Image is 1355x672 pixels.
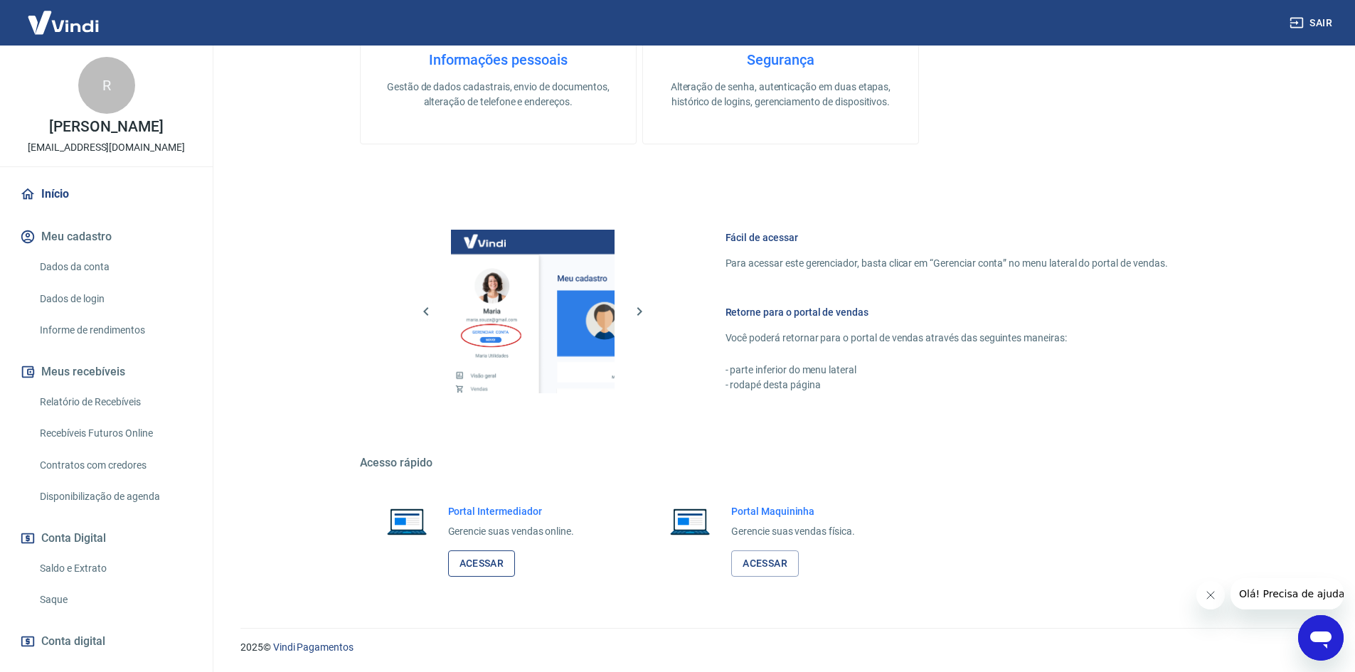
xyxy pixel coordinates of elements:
button: Meus recebíveis [17,356,196,388]
img: Imagem de um notebook aberto [377,504,437,538]
p: Gestão de dados cadastrais, envio de documentos, alteração de telefone e endereços. [383,80,613,110]
a: Contratos com credores [34,451,196,480]
h6: Portal Intermediador [448,504,575,518]
p: Para acessar este gerenciador, basta clicar em “Gerenciar conta” no menu lateral do portal de ven... [726,256,1168,271]
a: Dados da conta [34,252,196,282]
h6: Portal Maquininha [731,504,855,518]
span: Conta digital [41,631,105,651]
img: Imagem da dashboard mostrando o botão de gerenciar conta na sidebar no lado esquerdo [451,230,615,393]
p: Gerencie suas vendas física. [731,524,855,539]
p: Gerencie suas vendas online. [448,524,575,539]
a: Vindi Pagamentos [273,641,354,653]
h4: Informações pessoais [383,51,613,68]
p: Você poderá retornar para o portal de vendas através das seguintes maneiras: [726,331,1168,346]
p: 2025 © [240,640,1321,655]
a: Acessar [731,550,799,577]
span: Olá! Precisa de ajuda? [9,10,119,21]
iframe: Botão para abrir a janela de mensagens [1298,615,1344,661]
p: [PERSON_NAME] [49,119,163,134]
a: Saque [34,585,196,614]
img: Vindi [17,1,110,44]
iframe: Fechar mensagem [1196,581,1225,609]
iframe: Mensagem da empresa [1231,578,1344,609]
button: Sair [1287,10,1338,36]
img: Imagem de um notebook aberto [660,504,720,538]
p: [EMAIL_ADDRESS][DOMAIN_NAME] [28,140,185,155]
a: Relatório de Recebíveis [34,388,196,417]
h5: Acesso rápido [360,456,1202,470]
div: R [78,57,135,114]
button: Conta Digital [17,523,196,554]
a: Conta digital [17,626,196,657]
p: - rodapé desta página [726,378,1168,393]
a: Saldo e Extrato [34,554,196,583]
h6: Fácil de acessar [726,230,1168,245]
button: Meu cadastro [17,221,196,252]
a: Início [17,178,196,210]
p: Alteração de senha, autenticação em duas etapas, histórico de logins, gerenciamento de dispositivos. [666,80,896,110]
a: Disponibilização de agenda [34,482,196,511]
a: Acessar [448,550,516,577]
h4: Segurança [666,51,896,68]
a: Informe de rendimentos [34,316,196,345]
a: Recebíveis Futuros Online [34,419,196,448]
p: - parte inferior do menu lateral [726,363,1168,378]
h6: Retorne para o portal de vendas [726,305,1168,319]
a: Dados de login [34,284,196,314]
